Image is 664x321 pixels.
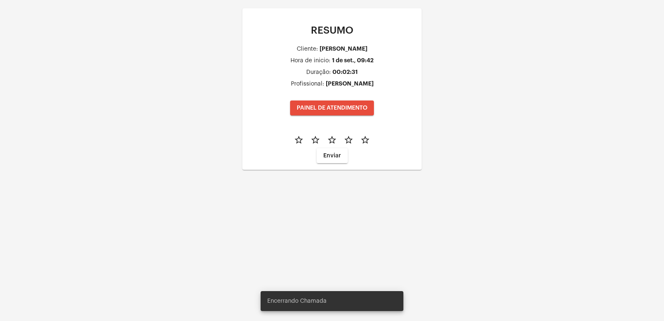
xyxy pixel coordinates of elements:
[294,135,304,145] mat-icon: star_border
[344,135,354,145] mat-icon: star_border
[360,135,370,145] mat-icon: star_border
[290,100,374,115] button: PAINEL DE ATENDIMENTO
[332,57,373,64] div: 1 de set., 09:42
[249,25,415,36] p: RESUMO
[327,135,337,145] mat-icon: star_border
[297,46,318,52] div: Cliente:
[323,153,341,159] span: Enviar
[267,297,327,305] span: Encerrando Chamada
[291,81,324,87] div: Profissional:
[297,105,367,111] span: PAINEL DE ATENDIMENTO
[306,69,331,76] div: Duração:
[317,148,348,163] button: Enviar
[326,81,373,87] div: [PERSON_NAME]
[332,69,358,75] div: 00:02:31
[310,135,320,145] mat-icon: star_border
[290,58,330,64] div: Hora de inicio:
[320,46,367,52] div: [PERSON_NAME]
